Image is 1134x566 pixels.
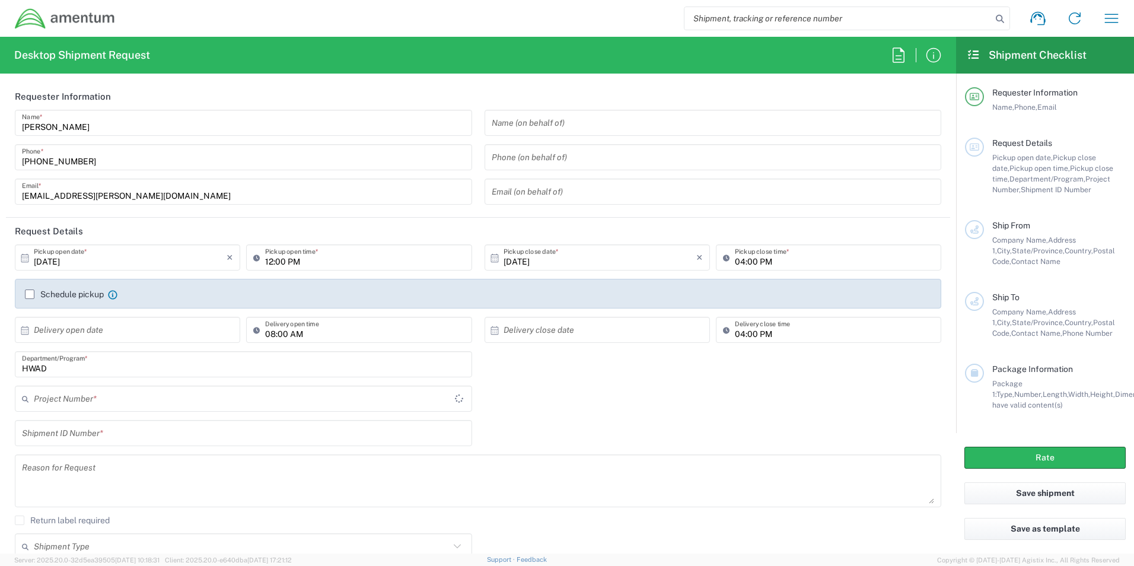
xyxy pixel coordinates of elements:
h2: Requester Information [15,91,111,103]
span: Package 1: [992,379,1022,399]
span: Company Name, [992,236,1048,244]
span: Company Name, [992,307,1048,316]
span: Department/Program, [1009,174,1085,183]
span: Shipment ID Number [1021,185,1091,194]
span: [DATE] 10:18:31 [115,557,160,564]
span: Number, [1014,390,1043,399]
span: Email [1037,103,1057,112]
span: Package Information [992,364,1073,374]
span: Width, [1068,390,1090,399]
span: Requester Information [992,88,1078,97]
span: City, [997,246,1012,255]
span: Request Details [992,138,1052,148]
h2: Shipment Checklist [967,48,1087,62]
span: Phone, [1014,103,1037,112]
span: State/Province, [1012,318,1065,327]
i: × [227,248,233,267]
span: Copyright © [DATE]-[DATE] Agistix Inc., All Rights Reserved [937,555,1120,565]
label: Schedule pickup [25,290,104,299]
i: × [696,248,703,267]
span: Country, [1065,318,1093,327]
label: Return label required [15,516,110,525]
h2: Desktop Shipment Request [14,48,150,62]
span: Server: 2025.20.0-32d5ea39505 [14,557,160,564]
span: Pickup open time, [1009,164,1070,173]
img: dyncorp [14,8,116,30]
input: Shipment, tracking or reference number [684,7,992,30]
a: Support [487,556,517,563]
span: Ship From [992,221,1030,230]
h2: Request Details [15,225,83,237]
span: Client: 2025.20.0-e640dba [165,557,292,564]
span: Height, [1090,390,1115,399]
span: State/Province, [1012,246,1065,255]
span: Length, [1043,390,1068,399]
span: [DATE] 17:21:12 [247,557,292,564]
button: Rate [964,447,1126,469]
span: Pickup open date, [992,153,1053,162]
a: Feedback [517,556,547,563]
span: Contact Name [1011,257,1060,266]
span: City, [997,318,1012,327]
span: Type, [996,390,1014,399]
button: Save as template [964,518,1126,540]
span: Name, [992,103,1014,112]
span: Country, [1065,246,1093,255]
button: Save shipment [964,482,1126,504]
span: Contact Name, [1011,329,1062,338]
span: Phone Number [1062,329,1113,338]
span: Ship To [992,292,1020,302]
